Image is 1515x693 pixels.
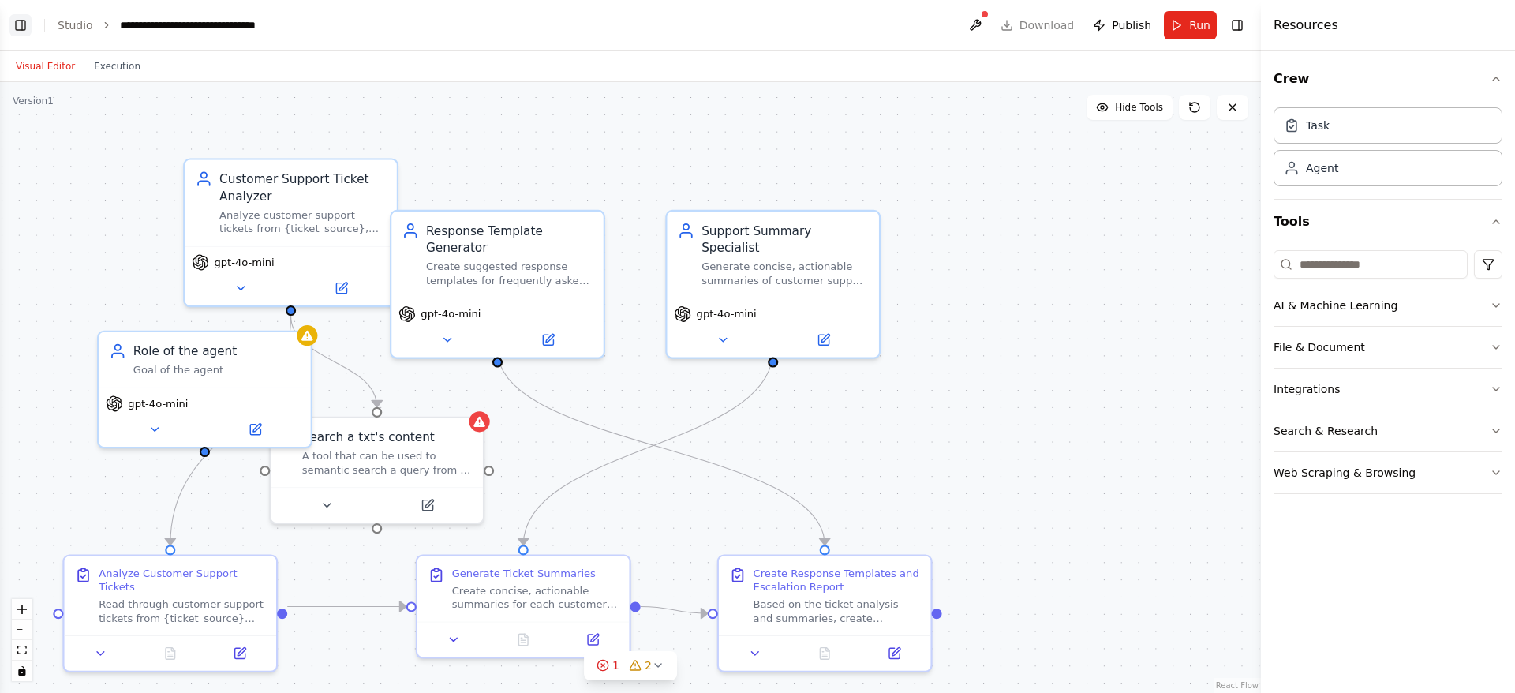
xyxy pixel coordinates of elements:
div: TXTSearchToolSearch a txt's contentA tool that can be used to semantic search a query from a txt'... [269,417,484,524]
div: Create concise, actionable summaries for each customer support ticket category identified in the ... [452,584,619,612]
span: 1 [612,657,619,673]
button: zoom out [12,620,32,640]
button: Open in side panel [379,495,476,515]
span: Hide Tools [1115,101,1163,114]
button: Open in side panel [865,643,924,664]
button: fit view [12,640,32,661]
div: React Flow controls [12,599,32,681]
div: Customer Support Ticket Analyzer [219,170,387,205]
div: Analyze Customer Support Tickets [99,567,266,594]
button: Tools [1274,200,1502,244]
button: Open in side panel [210,643,269,664]
button: Integrations [1274,369,1502,410]
g: Edge from f568436b-4a11-4ff4-90aa-5473c4a5ebe5 to bc5f87a3-3f89-4912-93df-048e126ffbf5 [514,350,781,545]
div: Crew [1274,101,1502,199]
span: 2 [645,657,652,673]
button: Show left sidebar [9,14,32,36]
div: Response Template Generator [426,222,593,257]
button: Execution [84,57,150,76]
button: zoom in [12,599,32,620]
div: Search a txt's content [302,429,435,446]
div: Support Summary SpecialistGenerate concise, actionable summaries of customer support tickets and ... [665,210,881,359]
span: Publish [1112,17,1151,33]
button: Search & Research [1274,410,1502,451]
button: Hide Tools [1087,95,1173,120]
span: gpt-4o-mini [128,397,188,410]
button: No output available [487,629,559,650]
a: Studio [58,19,93,32]
div: Based on the ticket analysis and summaries, create suggested response templates for the most freq... [754,597,921,625]
button: Publish [1087,11,1158,39]
div: Customer Support Ticket AnalyzerAnalyze customer support tickets from {ticket_source}, categorize... [183,158,398,307]
div: Response Template GeneratorCreate suggested response templates for frequently asked questions and... [390,210,605,359]
div: Create Response Templates and Escalation ReportBased on the ticket analysis and summaries, create... [717,554,933,672]
div: A tool that can be used to semantic search a query from a txt's content. [302,449,473,477]
span: gpt-4o-mini [697,307,757,320]
button: Open in side panel [293,278,390,298]
g: Edge from 119b8b59-1ebb-424a-848e-f2df6fe52ef9 to bc5f87a3-3f89-4912-93df-048e126ffbf5 [287,598,406,616]
div: Version 1 [13,95,54,107]
div: Tools [1274,244,1502,507]
h4: Resources [1274,16,1338,35]
div: Read through customer support tickets from {ticket_source} and perform comprehensive analysis. Ca... [99,597,266,625]
g: Edge from 6ae74d9c-804d-435c-a78e-ef7b447e2c87 to 788161ed-5786-408b-bd44-848a146bdc56 [282,316,386,407]
div: Support Summary Specialist [701,222,869,257]
div: Generate Ticket SummariesCreate concise, actionable summaries for each customer support ticket ca... [416,554,631,658]
div: Analyze Customer Support TicketsRead through customer support tickets from {ticket_source} and pe... [62,554,278,672]
button: Web Scraping & Browsing [1274,452,1502,493]
button: Hide right sidebar [1226,14,1248,36]
button: Open in side panel [499,330,597,350]
button: Visual Editor [6,57,84,76]
button: No output available [134,643,207,664]
span: gpt-4o-mini [421,307,481,320]
button: AI & Machine Learning [1274,285,1502,326]
g: Edge from bc5f87a3-3f89-4912-93df-048e126ffbf5 to cd5b9271-2d54-4291-9fda-48143a033a12 [641,598,708,623]
button: Crew [1274,57,1502,101]
div: Analyze customer support tickets from {ticket_source}, categorize them by urgency level (critical... [219,208,387,236]
div: Create suggested response templates for frequently asked questions and common issues, while flagg... [426,260,593,287]
div: Goal of the agent [133,363,301,376]
div: Agent [1306,160,1338,176]
nav: breadcrumb [58,17,297,33]
button: No output available [788,643,861,664]
button: Open in side panel [775,330,872,350]
div: Generate Ticket Summaries [452,567,596,580]
div: Create Response Templates and Escalation Report [754,567,921,594]
a: React Flow attribution [1216,681,1259,690]
div: Generate concise, actionable summaries of customer support tickets and identify common issues, pr... [701,260,869,287]
div: Task [1306,118,1330,133]
button: Run [1164,11,1217,39]
button: File & Document [1274,327,1502,368]
div: Role of the agent [133,343,301,360]
span: gpt-4o-mini [214,256,274,269]
button: Open in side panel [563,629,623,650]
div: Role of the agentGoal of the agentgpt-4o-mini [97,331,312,449]
button: toggle interactivity [12,661,32,681]
button: Open in side panel [207,419,304,440]
button: 12 [584,651,677,680]
span: Run [1189,17,1210,33]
